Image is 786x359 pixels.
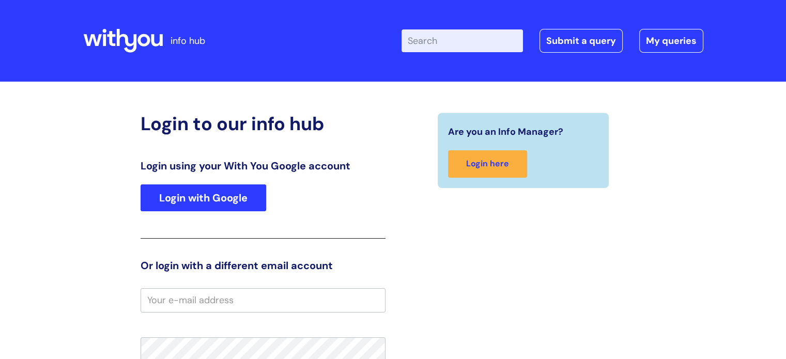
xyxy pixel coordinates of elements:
[448,150,527,178] a: Login here
[540,29,623,53] a: Submit a query
[448,123,563,140] span: Are you an Info Manager?
[141,184,266,211] a: Login with Google
[141,259,386,272] h3: Or login with a different email account
[141,160,386,172] h3: Login using your With You Google account
[141,113,386,135] h2: Login to our info hub
[141,288,386,312] input: Your e-mail address
[639,29,703,53] a: My queries
[402,29,523,52] input: Search
[171,33,205,49] p: info hub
